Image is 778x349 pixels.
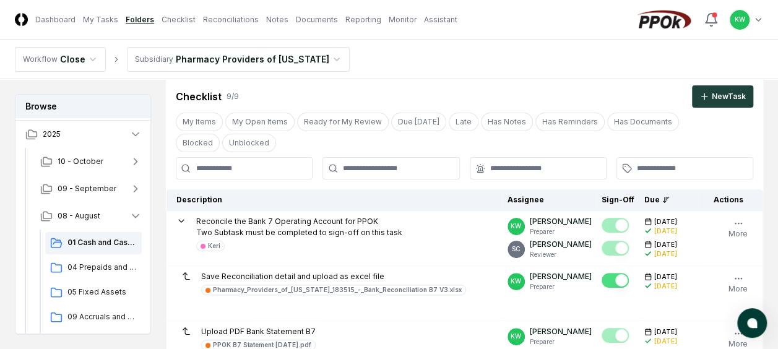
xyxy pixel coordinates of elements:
[503,189,597,211] th: Assignee
[266,14,288,25] a: Notes
[45,257,142,279] a: 04 Prepaids and Other Current Assets
[511,277,521,286] span: KW
[391,113,446,131] button: Due Today
[126,14,154,25] a: Folders
[297,113,389,131] button: Ready for My Review
[83,14,118,25] a: My Tasks
[222,134,276,152] button: Unblocked
[203,14,259,25] a: Reconciliations
[511,332,521,341] span: KW
[135,54,173,65] div: Subsidiary
[67,311,137,322] span: 09 Accruals and Other Current Liabilities
[176,89,222,104] div: Checklist
[712,91,746,102] div: New Task
[602,328,629,343] button: Mark complete
[30,148,152,175] button: 10 - October
[58,183,116,194] span: 09 - September
[67,287,137,298] span: 05 Fixed Assets
[692,85,753,108] button: NewTask
[23,54,58,65] div: Workflow
[15,47,350,72] nav: breadcrumb
[530,326,592,337] p: [PERSON_NAME]
[704,194,753,205] div: Actions
[728,9,751,31] button: KW
[58,210,100,222] span: 08 - August
[654,327,677,337] span: [DATE]
[58,156,103,167] span: 10 - October
[45,232,142,254] a: 01 Cash and Cash Equipvalents
[530,227,592,236] p: Preparer
[166,189,503,211] th: Description
[737,308,767,338] button: atlas-launcher
[67,262,137,273] span: 04 Prepaids and Other Current Assets
[654,226,677,236] div: [DATE]
[43,129,61,140] span: 2025
[176,134,220,152] button: Blocked
[15,95,150,118] h3: Browse
[35,14,76,25] a: Dashboard
[176,113,223,131] button: My Items
[654,272,677,282] span: [DATE]
[225,113,295,131] button: My Open Items
[654,249,677,259] div: [DATE]
[654,337,677,346] div: [DATE]
[530,271,592,282] p: [PERSON_NAME]
[530,282,592,291] p: Preparer
[67,237,137,248] span: 01 Cash and Cash Equipvalents
[530,250,592,259] p: Reviewer
[208,241,220,251] div: Keri
[644,194,694,205] div: Due
[602,273,629,288] button: Mark complete
[201,285,466,295] a: Pharmacy_Providers_of_[US_STATE]_183515_-_Bank_Reconciliation B7 V3.xlsx
[45,282,142,304] a: 05 Fixed Assets
[726,216,750,242] button: More
[15,121,152,148] button: 2025
[201,326,316,337] p: Upload PDF Bank Statement B7
[227,91,239,102] div: 9 / 9
[213,285,462,295] div: Pharmacy_Providers_of_[US_STATE]_183515_-_Bank_Reconciliation B7 V3.xlsx
[654,217,677,226] span: [DATE]
[535,113,605,131] button: Has Reminders
[389,14,417,25] a: Monitor
[602,241,629,256] button: Mark complete
[30,202,152,230] button: 08 - August
[45,306,142,329] a: 09 Accruals and Other Current Liabilities
[735,15,745,24] span: KW
[30,175,152,202] button: 09 - September
[162,14,196,25] a: Checklist
[481,113,533,131] button: Has Notes
[654,282,677,291] div: [DATE]
[15,13,28,26] img: Logo
[530,337,592,347] p: Preparer
[602,218,629,233] button: Mark complete
[449,113,478,131] button: Late
[201,271,466,282] p: Save Reconciliation detail and upload as excel file
[424,14,457,25] a: Assistant
[607,113,679,131] button: Has Documents
[512,244,521,254] span: SC
[654,240,677,249] span: [DATE]
[530,216,592,227] p: [PERSON_NAME]
[511,222,521,231] span: KW
[530,239,592,250] p: [PERSON_NAME]
[196,216,402,238] p: Reconcile the Bank 7 Operating Account for PPOK Two Subtask must be completed to sign-off on this...
[726,271,750,297] button: More
[345,14,381,25] a: Reporting
[597,189,639,211] th: Sign-Off
[634,10,694,30] img: PPOk logo
[296,14,338,25] a: Documents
